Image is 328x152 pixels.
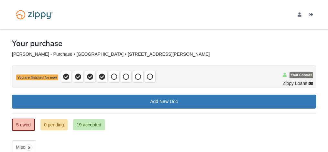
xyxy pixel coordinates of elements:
span: 5 [25,144,33,151]
a: Log out [309,12,316,19]
div: [PERSON_NAME] - Purchase • [GEOGRAPHIC_DATA] • [STREET_ADDRESS][PERSON_NAME] [12,52,316,57]
span: You are finished for now [16,75,58,81]
span: Zippy Loans [283,80,307,87]
a: 5 owed [12,119,35,131]
a: 19 accepted [73,119,105,130]
a: edit profile [298,12,304,19]
a: Add New Doc [12,95,316,109]
h1: Your purchase [12,39,62,48]
span: Your Contact [290,72,313,78]
a: 0 pending [40,119,68,130]
img: Logo [12,7,57,22]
